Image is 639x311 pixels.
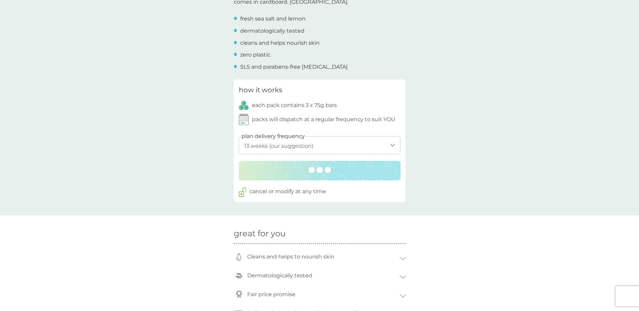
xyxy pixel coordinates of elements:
p: packs will dispatch at a regular frequency to suit YOU [252,115,395,124]
p: SLS and parabens-free [MEDICAL_DATA] [240,63,348,71]
img: rosette.svg [235,290,243,298]
img: sensitive-dermo-tested.svg [235,272,243,279]
p: each pack contains 3 x 75g bars [252,101,337,110]
p: fresh sea salt and lemon [240,14,306,23]
p: zero plastic [240,50,270,59]
p: cleans and helps nourish skin [240,39,320,47]
label: plan delivery frequency [242,132,305,141]
img: nourishing.svg [235,253,243,261]
h2: great for you [234,229,406,239]
h3: how it works [239,84,282,95]
p: dermatologically tested [240,27,305,35]
p: Cleans and helps to nourish skin [244,249,338,265]
p: Dermatologically tested [244,268,316,283]
p: cancel or modify at any time [250,187,326,196]
p: Fair price promise [244,287,299,302]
